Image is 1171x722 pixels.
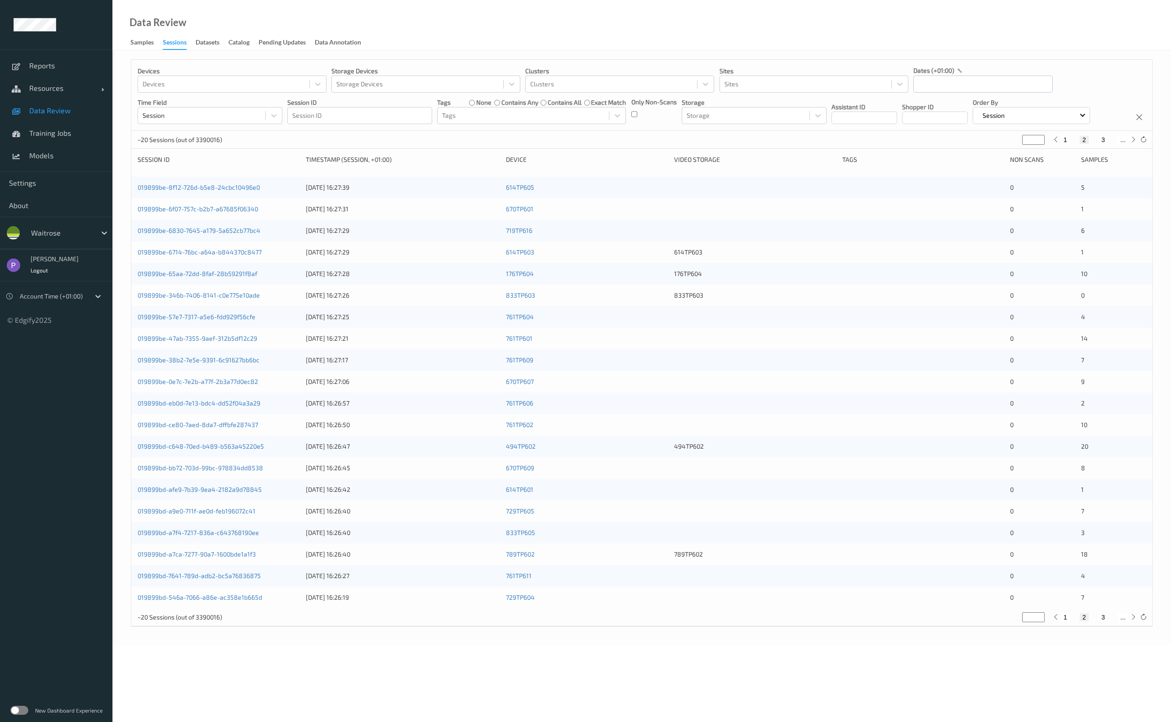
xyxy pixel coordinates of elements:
[1010,356,1014,364] span: 0
[138,183,260,191] a: 019899be-8f12-726d-b5e8-24cbc10496e0
[591,98,626,107] label: exact match
[306,550,500,559] div: [DATE] 16:26:40
[306,334,500,343] div: [DATE] 16:27:21
[306,485,500,494] div: [DATE] 16:26:42
[1010,270,1014,277] span: 0
[720,67,908,76] p: Sites
[1010,378,1014,385] span: 0
[1117,136,1128,144] button: ...
[306,269,500,278] div: [DATE] 16:27:28
[506,593,535,601] a: 729TP604
[138,464,263,472] a: 019899bd-bb72-703d-99bc-978834dd8538
[506,486,533,493] a: 614TP601
[506,378,534,385] a: 670TP607
[506,270,534,277] a: 176TP604
[506,291,535,299] a: 833TP603
[1081,356,1084,364] span: 7
[1010,593,1014,601] span: 0
[306,248,500,257] div: [DATE] 16:27:29
[315,38,361,49] div: Data Annotation
[506,399,533,407] a: 761TP606
[501,98,538,107] label: contains any
[506,248,534,256] a: 614TP603
[1081,183,1085,191] span: 5
[682,98,827,107] p: Storage
[1081,205,1084,213] span: 1
[138,507,255,515] a: 019899bd-a9e0-711f-ae0d-feb196072c41
[1081,550,1088,558] span: 18
[437,98,451,107] p: Tags
[138,442,264,450] a: 019899bd-c648-70ed-b489-b563a45220e5
[506,155,668,164] div: Device
[902,103,968,111] p: Shopper ID
[138,291,260,299] a: 019899be-346b-7406-8141-c0e775e10ade
[1010,572,1014,579] span: 0
[1081,442,1088,450] span: 20
[1010,550,1014,558] span: 0
[506,205,533,213] a: 670TP601
[973,98,1090,107] p: Order By
[306,420,500,429] div: [DATE] 16:26:50
[306,399,500,408] div: [DATE] 16:26:57
[306,356,500,365] div: [DATE] 16:27:17
[831,103,897,111] p: Assistant ID
[306,464,500,472] div: [DATE] 16:26:45
[506,227,532,234] a: 719TP616
[306,377,500,386] div: [DATE] 16:27:06
[1010,399,1014,407] span: 0
[1081,227,1085,234] span: 6
[138,593,262,601] a: 019899bd-546a-7066-a86e-ac358e1b665d
[306,155,500,164] div: Timestamp (Session, +01:00)
[1010,205,1014,213] span: 0
[1010,464,1014,472] span: 0
[228,36,259,49] a: Catalog
[130,36,163,49] a: Samples
[130,38,154,49] div: Samples
[1061,136,1070,144] button: 1
[138,550,256,558] a: 019899bd-a7ca-7277-90a7-1600bde1a1f3
[138,399,260,407] a: 019899bd-eb0d-7e13-bdc4-dd52f04a3a29
[506,183,534,191] a: 614TP605
[1081,399,1085,407] span: 2
[1081,334,1088,342] span: 14
[506,507,534,515] a: 729TP605
[1081,529,1085,536] span: 3
[138,205,258,213] a: 019899be-6f07-757c-b2b7-a67685f06340
[306,205,500,214] div: [DATE] 16:27:31
[842,155,1004,164] div: Tags
[1010,291,1014,299] span: 0
[506,356,533,364] a: 761TP609
[138,67,326,76] p: Devices
[548,98,581,107] label: contains all
[506,421,533,428] a: 761TP602
[1081,291,1085,299] span: 0
[130,18,186,27] div: Data Review
[1061,613,1070,621] button: 1
[1099,613,1108,621] button: 3
[506,313,534,321] a: 761TP604
[306,442,500,451] div: [DATE] 16:26:47
[1010,313,1014,321] span: 0
[674,550,836,559] div: 789TP602
[306,528,500,537] div: [DATE] 16:26:40
[1081,155,1146,164] div: Samples
[1081,572,1085,579] span: 4
[138,98,282,107] p: Time Field
[1010,248,1014,256] span: 0
[1010,529,1014,536] span: 0
[138,378,258,385] a: 019899be-0e7c-7e2b-a77f-2b3a77d0ec82
[138,227,260,234] a: 019899be-6830-7645-a179-5a652cb77bc4
[138,572,261,579] a: 019899bd-7641-789d-adb2-bc5a76836875
[631,98,677,107] p: Only Non-Scans
[306,226,500,235] div: [DATE] 16:27:29
[1010,507,1014,515] span: 0
[138,248,262,256] a: 019899be-6714-76bc-a64a-b844370c8477
[674,155,836,164] div: Video Storage
[674,291,836,300] div: 833TP603
[306,312,500,321] div: [DATE] 16:27:25
[1010,421,1014,428] span: 0
[1080,613,1089,621] button: 2
[163,38,187,50] div: Sessions
[196,36,228,49] a: Datasets
[315,36,370,49] a: Data Annotation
